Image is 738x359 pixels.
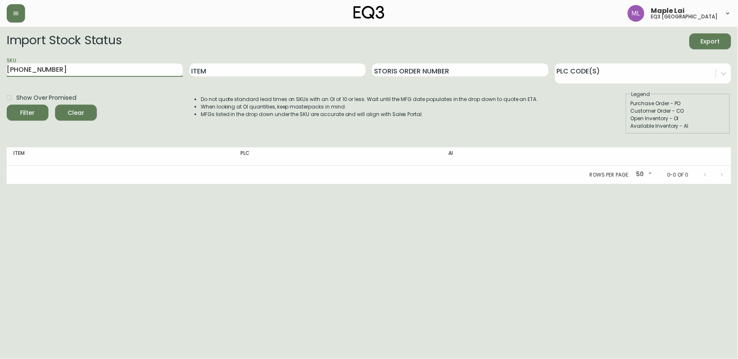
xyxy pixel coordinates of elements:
span: Export [696,36,725,47]
div: Customer Order - CO [631,107,726,115]
span: Clear [62,108,90,118]
h2: Import Stock Status [7,33,121,49]
img: logo [354,6,384,19]
th: AI [442,147,608,166]
p: 0-0 of 0 [667,171,689,179]
p: Rows per page: [590,171,629,179]
button: Clear [55,105,97,121]
span: Maple Lai [651,8,685,14]
th: PLC [234,147,442,166]
span: Show Over Promised [16,94,76,102]
img: 61e28cffcf8cc9f4e300d877dd684943 [628,5,644,22]
button: Export [690,33,731,49]
li: MFGs listed in the drop down under the SKU are accurate and will align with Sales Portal. [201,111,538,118]
div: Filter [20,108,35,118]
div: 50 [633,168,654,182]
th: Item [7,147,234,166]
div: Purchase Order - PO [631,100,726,107]
div: Available Inventory - AI [631,122,726,130]
h5: eq3 [GEOGRAPHIC_DATA] [651,14,718,19]
li: Do not quote standard lead times on SKUs with an OI of 10 or less. Wait until the MFG date popula... [201,96,538,103]
li: When looking at OI quantities, keep masterpacks in mind. [201,103,538,111]
button: Filter [7,105,48,121]
legend: Legend [631,91,651,98]
div: Open Inventory - OI [631,115,726,122]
